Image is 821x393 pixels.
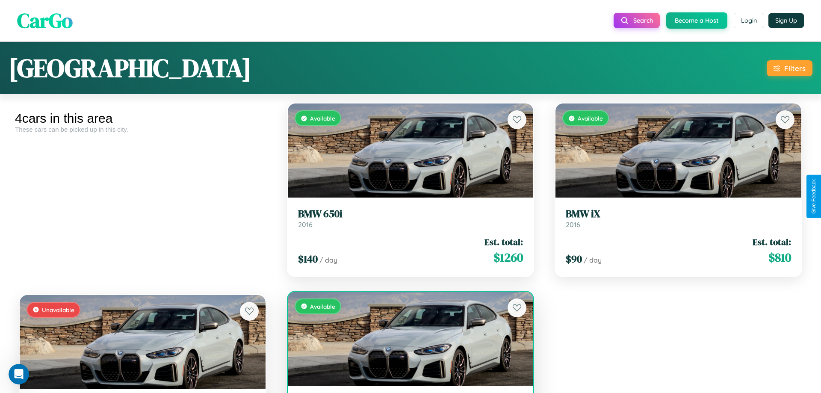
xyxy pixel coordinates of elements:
span: $ 810 [768,249,791,266]
button: Sign Up [768,13,804,28]
h3: BMW iX [566,208,791,220]
iframe: Intercom live chat [9,364,29,384]
a: BMW 650i2016 [298,208,523,229]
button: Become a Host [666,12,727,29]
span: 2016 [298,220,313,229]
span: Available [310,115,335,122]
span: Available [310,303,335,310]
span: CarGo [17,6,73,35]
span: 2016 [566,220,580,229]
span: $ 1260 [493,249,523,266]
h3: BMW 650i [298,208,523,220]
span: Est. total: [484,236,523,248]
span: Est. total: [753,236,791,248]
div: Give Feedback [811,179,817,214]
span: / day [319,256,337,264]
button: Search [614,13,660,28]
span: $ 140 [298,252,318,266]
button: Filters [767,60,812,76]
span: Available [578,115,603,122]
span: $ 90 [566,252,582,266]
div: These cars can be picked up in this city. [15,126,270,133]
span: / day [584,256,602,264]
button: Login [734,13,764,28]
a: BMW iX2016 [566,208,791,229]
div: 4 cars in this area [15,111,270,126]
div: Filters [784,64,806,73]
h1: [GEOGRAPHIC_DATA] [9,50,251,86]
span: Unavailable [42,306,74,313]
span: Search [633,17,653,24]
